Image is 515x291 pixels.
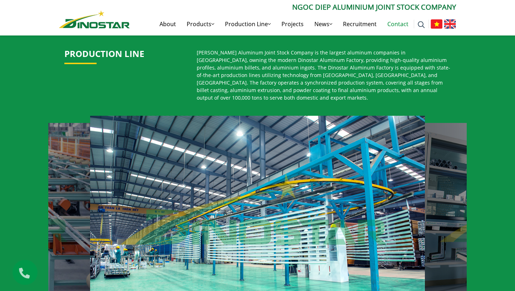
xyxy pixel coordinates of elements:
[64,48,144,59] a: PRODUCTION LINE
[59,10,130,28] img: Nhôm Dinostar
[444,19,456,29] img: English
[309,13,338,35] a: News
[220,13,276,35] a: Production Line
[197,49,451,101] p: [PERSON_NAME] Aluminum Joint Stock Company is the largest aluminum companies in [GEOGRAPHIC_DATA]...
[338,13,382,35] a: Recruitment
[418,21,425,28] img: search
[181,13,220,35] a: Products
[154,13,181,35] a: About
[130,2,456,13] p: Ngoc Diep Aluminium Joint Stock Company
[276,13,309,35] a: Projects
[382,13,414,35] a: Contact
[59,9,130,28] a: Nhôm Dinostar
[431,19,442,29] img: Tiếng Việt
